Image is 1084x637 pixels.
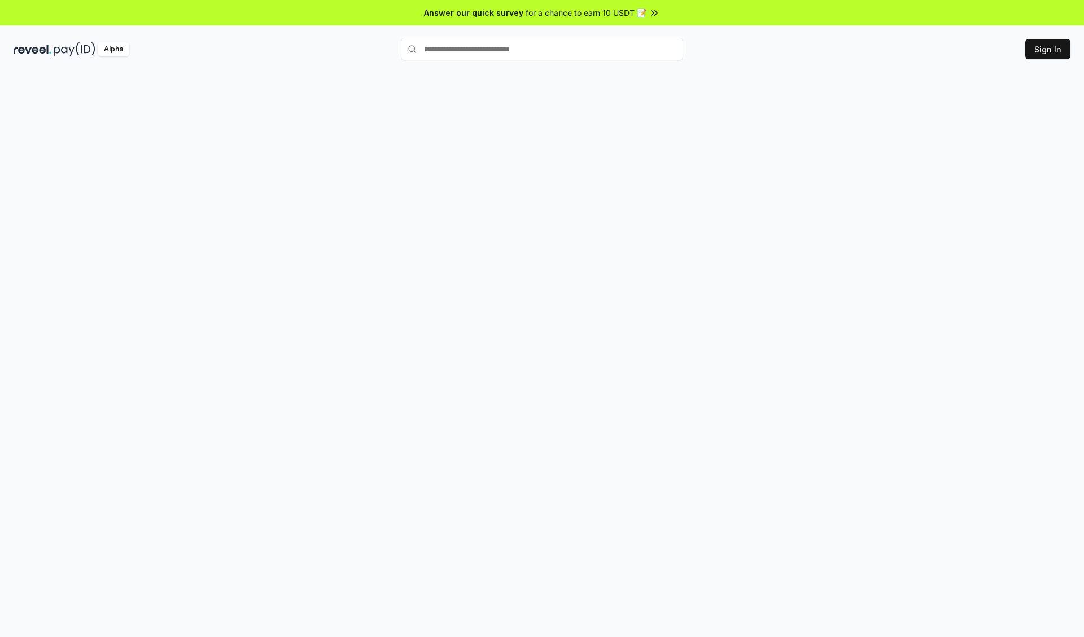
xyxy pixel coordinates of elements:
img: pay_id [54,42,95,56]
span: Answer our quick survey [424,7,523,19]
button: Sign In [1025,39,1070,59]
div: Alpha [98,42,129,56]
span: for a chance to earn 10 USDT 📝 [526,7,646,19]
img: reveel_dark [14,42,51,56]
